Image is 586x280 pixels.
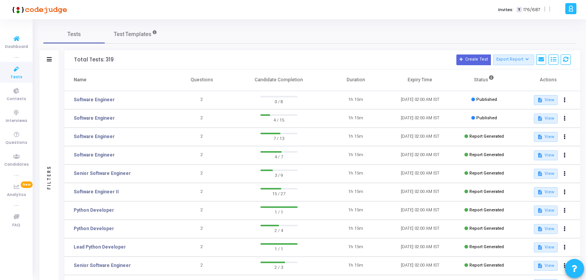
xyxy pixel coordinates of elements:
span: Report Generated [469,244,504,249]
span: Tests [10,74,22,81]
td: 1h 15m [324,238,388,257]
span: | [549,5,550,13]
td: 2 [170,91,234,109]
span: 15 / 27 [260,189,298,197]
button: View [534,169,557,179]
td: 1h 15m [324,91,388,109]
mat-icon: description [537,171,543,176]
a: Lead Python Developer [74,244,126,250]
button: View [534,114,557,124]
button: View [534,261,557,271]
a: Python Developer [74,207,114,214]
span: Report Generated [469,152,504,157]
span: Report Generated [469,208,504,212]
span: 4 / 15 [260,116,298,124]
span: Tests [67,30,81,38]
td: 2 [170,201,234,220]
td: 2 [170,146,234,165]
td: 2 [170,220,234,238]
mat-icon: description [537,208,543,213]
span: FAQ [12,222,20,229]
td: [DATE] 02:00 AM IST [388,220,452,238]
td: [DATE] 02:00 AM IST [388,257,452,275]
span: Interviews [6,118,27,124]
span: Report Generated [469,263,504,268]
button: Create Test [456,54,491,65]
td: 2 [170,183,234,201]
button: Export Report [493,54,534,65]
td: 1h 15m [324,128,388,146]
mat-icon: description [537,245,543,250]
td: [DATE] 02:00 AM IST [388,165,452,183]
button: View [534,242,557,252]
label: Invites: [498,7,514,13]
span: Published [476,97,497,102]
button: View [534,187,557,197]
td: 2 [170,257,234,275]
span: | [544,5,545,13]
span: 4 / 7 [260,153,298,160]
button: View [534,150,557,160]
span: Report Generated [469,189,504,194]
td: [DATE] 02:00 AM IST [388,146,452,165]
a: Senior Software Engineer [74,262,131,269]
button: View [534,95,557,105]
span: 0 / 8 [260,97,298,105]
th: Duration [324,69,388,91]
span: 1 / 1 [260,245,298,252]
td: [DATE] 02:00 AM IST [388,128,452,146]
span: 7 / 13 [260,134,298,142]
mat-icon: description [537,189,543,195]
span: 176/687 [523,7,540,13]
td: 1h 15m [324,146,388,165]
th: Expiry Time [388,69,452,91]
span: 3 / 9 [260,171,298,179]
span: Candidates [4,161,29,168]
button: View [534,224,557,234]
button: View [534,206,557,216]
span: Report Generated [469,134,504,139]
span: T [517,7,522,13]
td: [DATE] 02:00 AM IST [388,183,452,201]
td: 1h 15m [324,165,388,183]
a: Senior Software Engineer [74,170,131,177]
a: Software Engineer [74,96,115,103]
td: 1h 15m [324,201,388,220]
th: Actions [516,69,580,91]
span: Report Generated [469,226,504,231]
td: 1h 15m [324,183,388,201]
th: Candidate Completion [234,69,324,91]
span: 1 / 1 [260,208,298,216]
span: Test Templates [114,30,151,38]
td: [DATE] 02:00 AM IST [388,238,452,257]
span: Dashboard [5,44,28,50]
th: Name [64,69,170,91]
div: Total Tests: 319 [74,57,114,63]
td: 2 [170,128,234,146]
span: Contests [7,96,26,102]
td: [DATE] 02:00 AM IST [388,201,452,220]
th: Questions [170,69,234,91]
span: Report Generated [469,171,504,176]
a: Software Engineer [74,152,115,158]
td: 2 [170,165,234,183]
mat-icon: description [537,97,543,103]
span: Questions [5,140,27,146]
td: 2 [170,238,234,257]
span: New [21,181,33,188]
mat-icon: description [537,153,543,158]
td: 2 [170,109,234,128]
a: Software Engineer [74,115,115,122]
td: 1h 15m [324,109,388,128]
span: 2 / 3 [260,263,298,271]
mat-icon: description [537,134,543,140]
td: 1h 15m [324,220,388,238]
img: logo [10,2,67,17]
td: [DATE] 02:00 AM IST [388,91,452,109]
td: 1h 15m [324,257,388,275]
a: Software Engineer II [74,188,119,195]
div: Filters [46,135,53,219]
mat-icon: description [537,226,543,232]
mat-icon: description [537,263,543,268]
th: Status [452,69,516,91]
